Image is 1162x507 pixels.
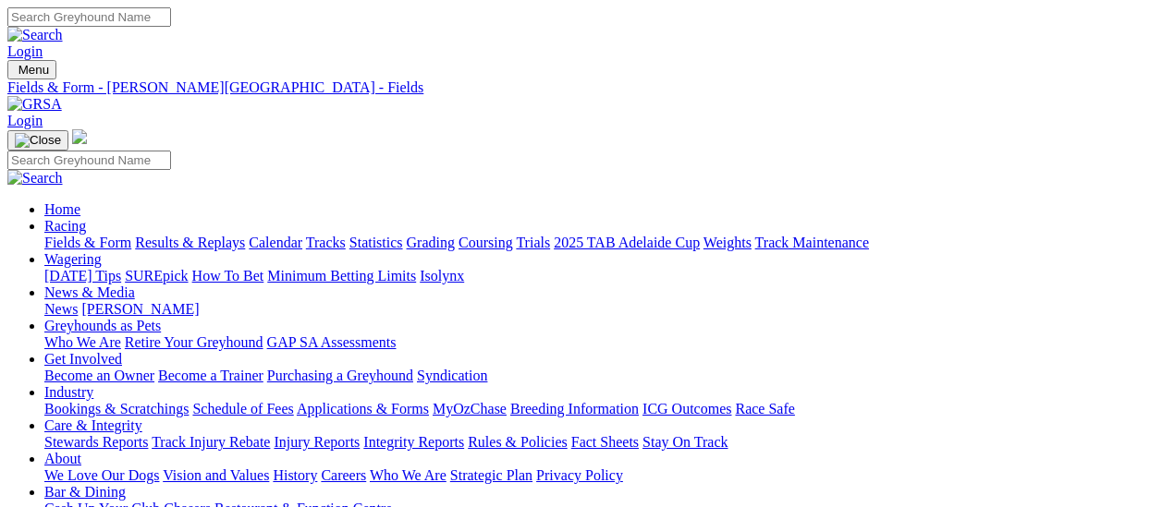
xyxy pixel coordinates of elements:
a: Become an Owner [44,368,154,383]
a: Strategic Plan [450,467,532,483]
span: Menu [18,63,49,77]
a: Track Maintenance [755,235,869,250]
a: History [273,467,317,483]
a: Schedule of Fees [192,401,293,416]
a: How To Bet [192,268,264,284]
a: Applications & Forms [297,401,429,416]
a: SUREpick [125,268,188,284]
a: About [44,451,81,466]
a: Fields & Form [44,235,131,250]
img: Search [7,27,63,43]
a: Care & Integrity [44,417,142,433]
a: Weights [703,235,752,250]
div: About [44,467,1155,484]
a: Results & Replays [135,235,245,250]
img: GRSA [7,96,62,113]
a: Bar & Dining [44,484,126,500]
a: We Love Our Dogs [44,467,159,483]
a: Syndication [417,368,487,383]
div: Wagering [44,268,1155,284]
a: Become a Trainer [158,368,263,383]
a: Racing [44,218,86,234]
a: Purchasing a Greyhound [267,368,413,383]
button: Toggle navigation [7,130,68,151]
a: Vision and Values [163,467,269,483]
a: Coursing [459,235,513,250]
input: Search [7,151,171,170]
a: [PERSON_NAME] [81,301,199,317]
a: Get Involved [44,351,122,367]
a: Calendar [249,235,302,250]
div: Industry [44,401,1155,417]
a: Track Injury Rebate [152,434,270,450]
a: Who We Are [370,467,446,483]
a: Isolynx [420,268,464,284]
a: GAP SA Assessments [267,334,397,350]
a: Trials [516,235,550,250]
img: Search [7,170,63,187]
a: Statistics [349,235,403,250]
a: Grading [407,235,455,250]
button: Toggle navigation [7,60,56,79]
input: Search [7,7,171,27]
a: Home [44,201,80,217]
a: Breeding Information [510,401,639,416]
a: Integrity Reports [363,434,464,450]
a: 2025 TAB Adelaide Cup [554,235,700,250]
div: Greyhounds as Pets [44,334,1155,351]
a: Stewards Reports [44,434,148,450]
div: Get Involved [44,368,1155,384]
a: [DATE] Tips [44,268,121,284]
a: Fact Sheets [571,434,639,450]
a: Stay On Track [642,434,728,450]
a: Greyhounds as Pets [44,318,161,333]
a: Industry [44,384,93,400]
a: Rules & Policies [468,434,568,450]
a: Login [7,113,43,128]
div: News & Media [44,301,1155,318]
a: Privacy Policy [536,467,623,483]
a: Careers [321,467,366,483]
a: Injury Reports [274,434,360,450]
a: Wagering [44,251,102,267]
a: Who We Are [44,334,121,350]
a: MyOzChase [433,401,507,416]
a: Fields & Form - [PERSON_NAME][GEOGRAPHIC_DATA] - Fields [7,79,1155,96]
a: Login [7,43,43,59]
a: Race Safe [735,401,794,416]
img: Close [15,133,61,148]
img: logo-grsa-white.png [72,129,87,144]
div: Care & Integrity [44,434,1155,451]
a: News [44,301,78,317]
a: News & Media [44,284,135,300]
a: Tracks [306,235,346,250]
a: Minimum Betting Limits [267,268,416,284]
a: Bookings & Scratchings [44,401,189,416]
a: Retire Your Greyhound [125,334,263,350]
a: ICG Outcomes [642,401,731,416]
div: Racing [44,235,1155,251]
